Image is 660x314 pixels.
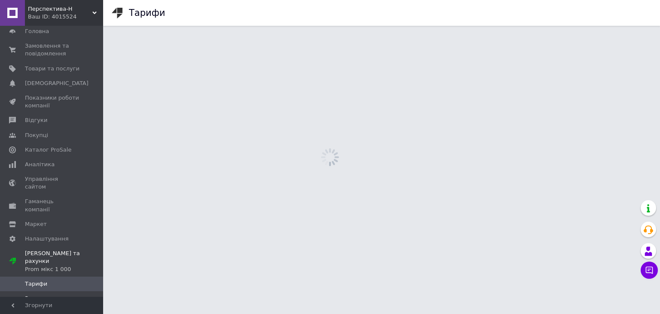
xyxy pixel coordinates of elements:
span: Управління сайтом [25,175,79,191]
span: Аналітика [25,161,55,168]
h1: Тарифи [129,8,165,18]
span: Покупці [25,131,48,139]
span: [PERSON_NAME] та рахунки [25,250,103,273]
span: Головна [25,27,49,35]
span: Маркет [25,220,47,228]
span: Відгуки [25,116,47,124]
span: Каталог ProSale [25,146,71,154]
div: Prom мікс 1 000 [25,265,103,273]
span: Тарифи [25,280,47,288]
span: [DEMOGRAPHIC_DATA] [25,79,89,87]
span: Налаштування [25,235,69,243]
span: Показники роботи компанії [25,94,79,110]
span: Рахунки [25,295,49,302]
button: Чат з покупцем [641,262,658,279]
span: Товари та послуги [25,65,79,73]
div: Ваш ID: 4015524 [28,13,103,21]
span: Перспектива-Н [28,5,92,13]
span: Замовлення та повідомлення [25,42,79,58]
span: Гаманець компанії [25,198,79,213]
